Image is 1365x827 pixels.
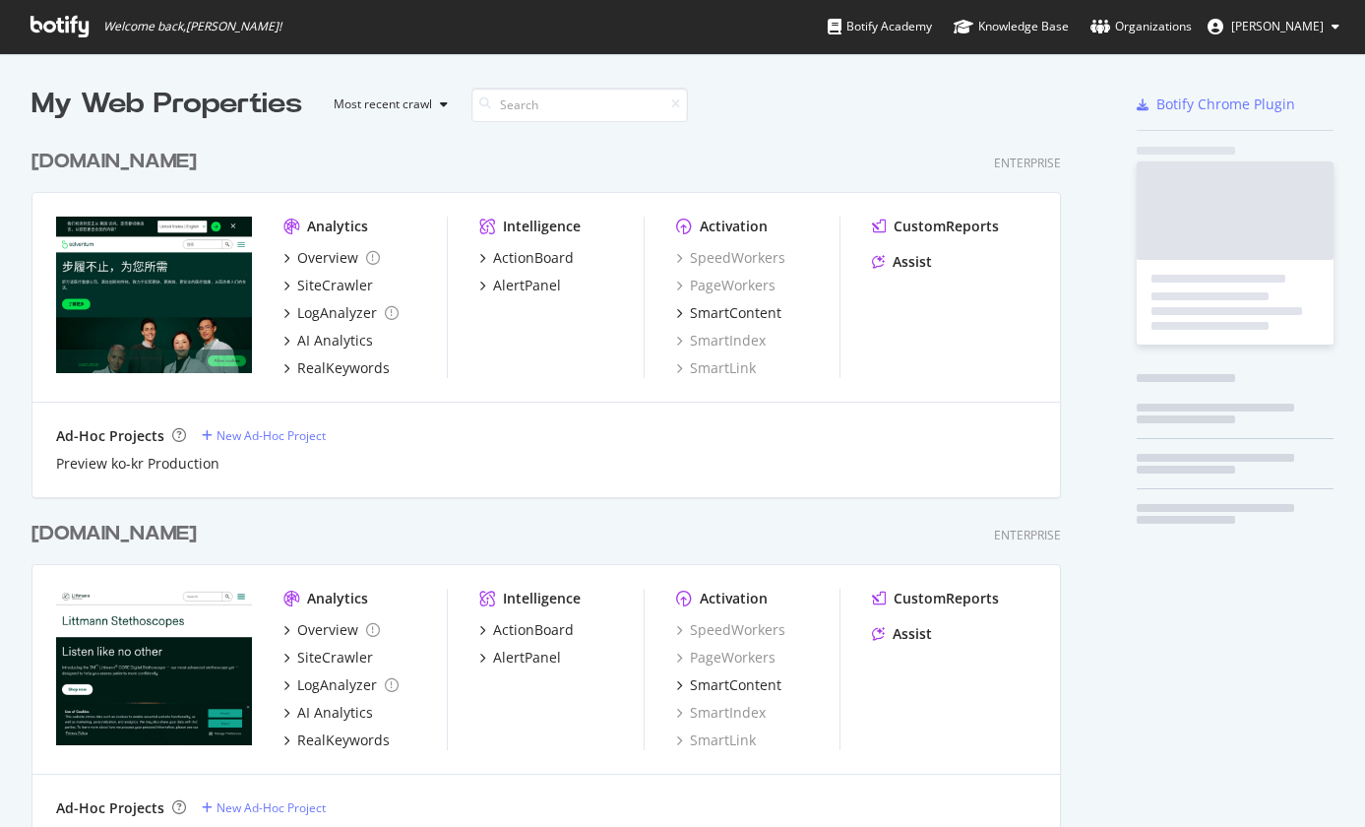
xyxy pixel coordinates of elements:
a: SpeedWorkers [676,248,785,268]
div: Intelligence [503,217,581,236]
div: RealKeywords [297,358,390,378]
div: CustomReports [894,589,999,608]
div: Analytics [307,217,368,236]
div: SiteCrawler [297,648,373,668]
a: SiteCrawler [283,648,373,668]
a: LogAnalyzer [283,675,399,695]
a: AlertPanel [479,276,561,295]
span: Welcome back, [PERSON_NAME] ! [103,19,281,34]
div: SiteCrawler [297,276,373,295]
a: New Ad-Hoc Project [202,427,326,444]
div: AlertPanel [493,276,561,295]
img: solventum-curiosity.com [56,217,252,373]
div: Ad-Hoc Projects [56,426,164,446]
a: SmartLink [676,358,756,378]
a: Botify Chrome Plugin [1137,95,1295,114]
a: PageWorkers [676,276,776,295]
a: Assist [872,252,932,272]
div: SmartContent [690,303,781,323]
div: New Ad-Hoc Project [217,427,326,444]
div: ActionBoard [493,248,574,268]
div: SmartContent [690,675,781,695]
a: [DOMAIN_NAME] [31,148,205,176]
div: My Web Properties [31,85,302,124]
button: Most recent crawl [318,89,456,120]
a: CustomReports [872,217,999,236]
a: SpeedWorkers [676,620,785,640]
a: Preview ko-kr Production [56,454,219,474]
a: SmartContent [676,303,781,323]
a: ActionBoard [479,620,574,640]
div: Botify Chrome Plugin [1156,95,1295,114]
div: Botify Academy [828,17,932,36]
div: Knowledge Base [954,17,1069,36]
div: Enterprise [994,155,1061,171]
div: New Ad-Hoc Project [217,799,326,816]
a: LogAnalyzer [283,303,399,323]
a: Overview [283,620,380,640]
a: ActionBoard [479,248,574,268]
div: AI Analytics [297,703,373,723]
div: AI Analytics [297,331,373,350]
a: SiteCrawler [283,276,373,295]
div: Ad-Hoc Projects [56,798,164,818]
div: LogAnalyzer [297,303,377,323]
a: SmartLink [676,731,756,750]
a: RealKeywords [283,731,390,750]
div: Assist [893,624,932,644]
a: RealKeywords [283,358,390,378]
div: Activation [700,217,768,236]
div: Enterprise [994,527,1061,543]
div: Most recent crawl [334,98,432,110]
a: Assist [872,624,932,644]
input: Search [471,88,688,122]
div: Assist [893,252,932,272]
div: Analytics [307,589,368,608]
div: [DOMAIN_NAME] [31,148,197,176]
div: ActionBoard [493,620,574,640]
div: Overview [297,620,358,640]
span: Travis Yano [1231,18,1324,34]
a: SmartIndex [676,703,766,723]
a: PageWorkers [676,648,776,668]
div: Overview [297,248,358,268]
div: CustomReports [894,217,999,236]
button: [PERSON_NAME] [1192,11,1355,42]
a: Overview [283,248,380,268]
div: Organizations [1090,17,1192,36]
img: www.littmann.com [56,589,252,745]
a: AI Analytics [283,331,373,350]
div: Activation [700,589,768,608]
a: SmartIndex [676,331,766,350]
a: New Ad-Hoc Project [202,799,326,816]
a: SmartContent [676,675,781,695]
div: RealKeywords [297,731,390,750]
div: [DOMAIN_NAME] [31,520,197,548]
a: AlertPanel [479,648,561,668]
div: AlertPanel [493,648,561,668]
div: LogAnalyzer [297,675,377,695]
a: CustomReports [872,589,999,608]
a: AI Analytics [283,703,373,723]
a: [DOMAIN_NAME] [31,520,205,548]
div: Intelligence [503,589,581,608]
